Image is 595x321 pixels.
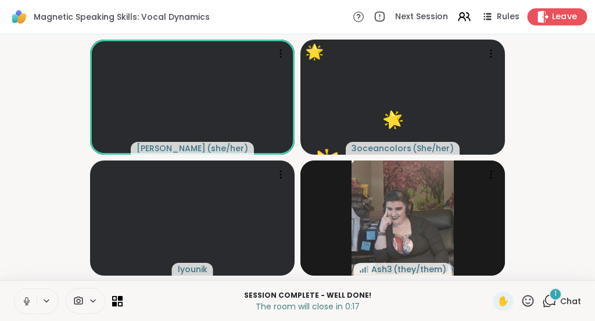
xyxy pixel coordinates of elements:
[137,142,206,154] span: [PERSON_NAME]
[130,301,486,312] p: The room will close in 0:17
[34,11,210,23] span: Magnetic Speaking Skills: Vocal Dynamics
[497,294,509,308] span: ✋
[178,263,207,275] span: lyounik
[373,99,414,140] button: 🌟
[497,11,519,23] span: Rules
[352,142,411,154] span: 3oceancolors
[393,263,446,275] span: ( they/them )
[371,263,392,275] span: Ash3
[9,7,29,27] img: ShareWell Logomark
[413,142,454,154] span: ( She/her )
[395,11,448,23] span: Next Session
[207,142,248,154] span: ( she/her )
[130,290,486,301] p: Session Complete - well done!
[552,11,578,23] span: Leave
[305,41,324,63] div: 🌟
[554,289,557,299] span: 1
[560,295,581,307] span: Chat
[352,160,454,276] img: Ash3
